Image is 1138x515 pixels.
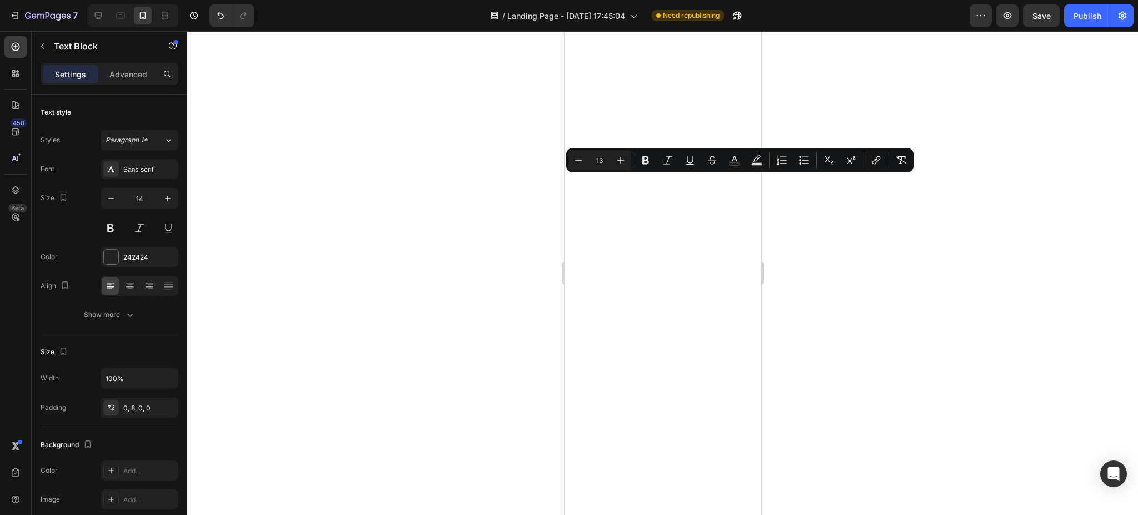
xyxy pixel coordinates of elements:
div: Sans-serif [123,165,176,175]
div: Open Intercom Messenger [1100,460,1127,487]
div: Styles [41,135,60,145]
div: Editor contextual toolbar [566,148,914,172]
span: Save [1032,11,1051,21]
div: Align [41,279,72,294]
span: / [502,10,505,22]
div: Font [41,164,54,174]
button: Paragraph 1* [101,130,178,150]
div: Size [41,345,70,360]
div: 242424 [123,252,176,263]
span: Paragraph 1* [106,135,148,145]
div: Color [41,466,58,476]
div: 450 [11,118,27,127]
p: Advanced [109,68,147,80]
div: Add... [123,495,176,505]
div: Show more [84,309,136,320]
div: Size [41,191,70,206]
div: Text style [41,107,71,117]
button: Save [1023,4,1060,27]
div: Color [41,252,58,262]
div: Width [41,373,59,383]
div: Undo/Redo [209,4,254,27]
button: 7 [4,4,83,27]
div: Beta [8,204,27,212]
div: Publish [1074,10,1101,22]
span: Need republishing [663,11,720,21]
div: 0, 8, 0, 0 [123,403,176,413]
p: Settings [55,68,86,80]
iframe: Design area [565,31,761,515]
button: Show more [41,305,178,325]
div: Background [41,438,94,453]
p: Text Block [54,39,148,53]
button: Publish [1064,4,1111,27]
div: Padding [41,403,66,413]
span: Landing Page - [DATE] 17:45:04 [507,10,625,22]
input: Auto [101,368,178,388]
p: 7 [73,9,78,22]
div: Add... [123,466,176,476]
div: Image [41,494,60,504]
